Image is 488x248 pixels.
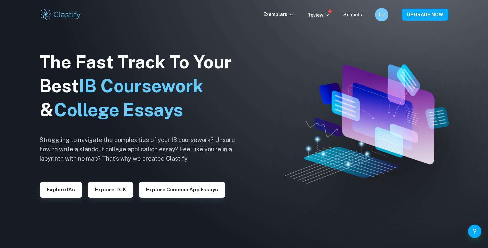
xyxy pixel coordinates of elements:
[139,182,225,198] button: Explore Common App essays
[79,75,203,96] span: IB Coursework
[378,11,386,18] h6: LU
[40,135,245,163] h6: Struggling to navigate the complexities of your IB coursework? Unsure how to write a standout col...
[263,11,294,18] p: Exemplars
[468,225,481,238] button: Help and Feedback
[88,186,133,192] a: Explore TOK
[285,64,449,184] img: Clastify hero
[40,50,245,122] h1: The Fast Track To Your Best &
[88,182,133,198] button: Explore TOK
[402,9,448,21] button: UPGRADE NOW
[40,182,82,198] button: Explore IAs
[375,8,388,21] button: LU
[343,12,362,17] a: Schools
[54,99,183,120] span: College Essays
[307,11,330,19] p: Review
[139,186,225,192] a: Explore Common App essays
[40,8,82,21] img: Clastify logo
[40,186,82,192] a: Explore IAs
